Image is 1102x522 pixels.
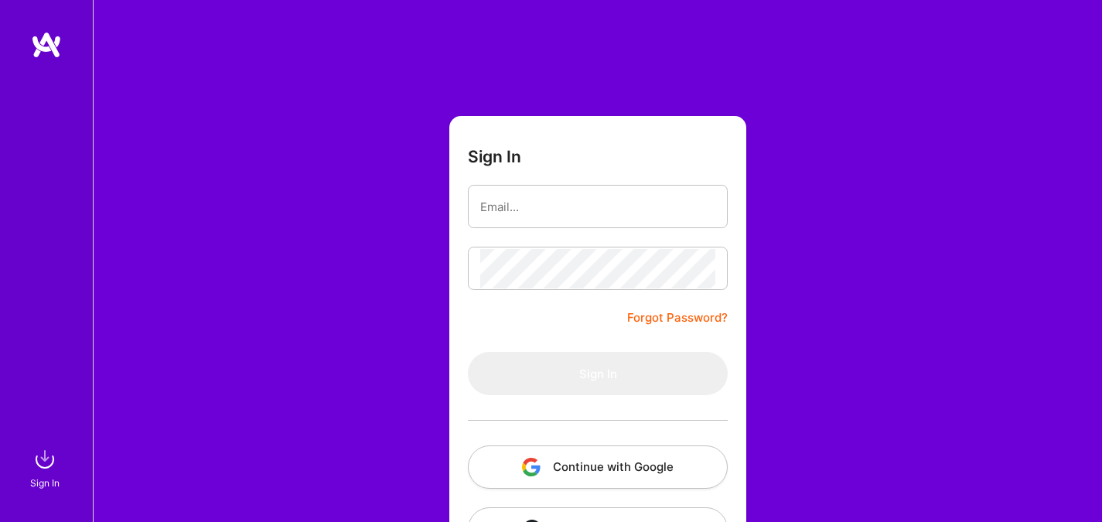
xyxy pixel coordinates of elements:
a: Forgot Password? [627,309,728,327]
img: sign in [29,444,60,475]
button: Sign In [468,352,728,395]
h3: Sign In [468,147,521,166]
a: sign inSign In [32,444,60,491]
img: icon [522,458,541,476]
button: Continue with Google [468,445,728,489]
img: logo [31,31,62,59]
input: Email... [480,187,715,227]
div: Sign In [30,475,60,491]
